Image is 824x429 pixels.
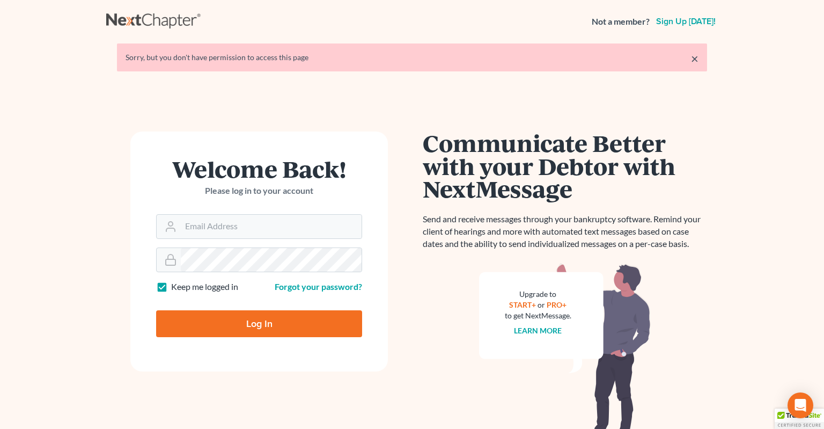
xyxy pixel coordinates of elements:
input: Email Address [181,215,362,238]
strong: Not a member? [592,16,650,28]
a: Sign up [DATE]! [654,17,718,26]
span: or [538,300,546,309]
a: START+ [510,300,536,309]
div: Sorry, but you don't have permission to access this page [126,52,698,63]
a: × [691,52,698,65]
h1: Communicate Better with your Debtor with NextMessage [423,132,707,200]
p: Send and receive messages through your bankruptcy software. Remind your client of hearings and mo... [423,213,707,250]
a: Forgot your password? [275,281,362,292]
h1: Welcome Back! [156,157,362,180]
div: TrustedSite Certified [775,409,824,429]
input: Log In [156,310,362,337]
div: Upgrade to [505,289,571,300]
div: Open Intercom Messenger [788,392,813,418]
a: Learn more [514,326,562,335]
label: Keep me logged in [171,281,238,293]
div: to get NextMessage. [505,310,571,321]
a: PRO+ [547,300,567,309]
p: Please log in to your account [156,185,362,197]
